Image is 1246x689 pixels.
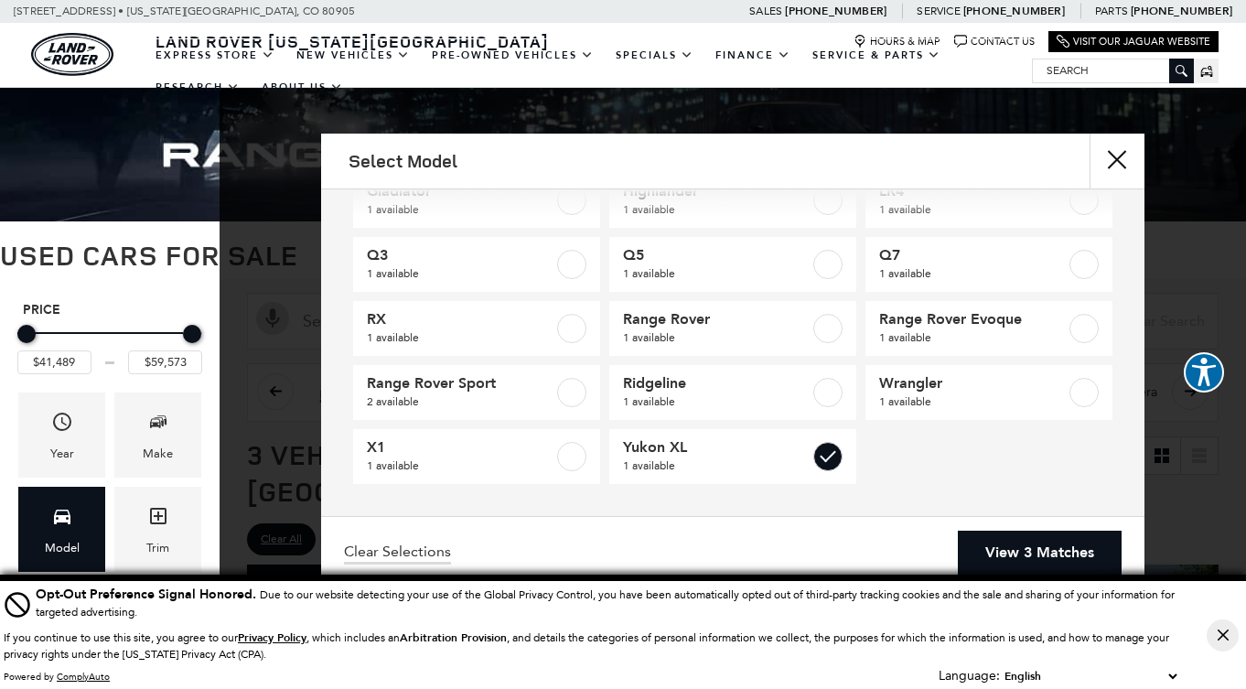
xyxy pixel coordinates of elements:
[609,173,856,228] a: Highlander1 available
[183,325,201,343] div: Maximum Price
[623,200,810,219] span: 1 available
[367,393,553,411] span: 2 available
[801,39,951,71] a: Service & Parts
[45,538,80,558] div: Model
[367,374,553,393] span: Range Rover Sport
[605,39,704,71] a: Specials
[1184,352,1224,393] button: Explore your accessibility options
[4,631,1169,661] p: If you continue to use this site, you agree to our , which includes an , and details the categori...
[145,39,1032,103] nav: Main Navigation
[421,39,605,71] a: Pre-Owned Vehicles
[367,457,553,475] span: 1 available
[57,671,110,683] a: ComplyAuto
[51,406,73,444] span: Year
[1000,667,1181,685] select: Language Select
[1057,35,1210,48] a: Visit Our Jaguar Website
[50,444,74,464] div: Year
[31,33,113,76] a: land-rover
[18,393,105,478] div: YearYear
[854,35,940,48] a: Hours & Map
[623,438,810,457] span: Yukon XL
[609,429,856,484] a: Yukon XL1 available
[623,374,810,393] span: Ridgeline
[609,301,856,356] a: Range Rover1 available
[958,531,1122,576] a: View 3 Matches
[865,301,1112,356] a: Range Rover Evoque1 available
[609,237,856,292] a: Q51 available
[917,5,960,17] span: Service
[367,264,553,283] span: 1 available
[143,444,173,464] div: Make
[114,487,201,572] div: TrimTrim
[17,318,202,374] div: Price
[865,237,1112,292] a: Q71 available
[353,365,600,420] a: Range Rover Sport2 available
[879,200,1066,219] span: 1 available
[963,4,1065,18] a: [PHONE_NUMBER]
[400,630,507,645] strong: Arbitration Provision
[367,438,553,457] span: X1
[367,200,553,219] span: 1 available
[147,501,169,538] span: Trim
[353,237,600,292] a: Q31 available
[51,501,73,538] span: Model
[145,71,251,103] a: Research
[146,538,169,558] div: Trim
[939,670,1000,683] div: Language:
[879,328,1066,347] span: 1 available
[349,151,457,171] h2: Select Model
[704,39,801,71] a: Finance
[353,301,600,356] a: RX1 available
[879,374,1066,393] span: Wrangler
[251,71,354,103] a: About Us
[879,264,1066,283] span: 1 available
[1090,134,1144,188] button: Close
[31,33,113,76] img: Land Rover
[145,39,285,71] a: EXPRESS STORE
[18,487,105,572] div: ModelModel
[285,39,421,71] a: New Vehicles
[1184,352,1224,396] aside: Accessibility Help Desk
[14,5,355,17] a: [STREET_ADDRESS] • [US_STATE][GEOGRAPHIC_DATA], CO 80905
[156,30,549,52] span: Land Rover [US_STATE][GEOGRAPHIC_DATA]
[623,246,810,264] span: Q5
[785,4,886,18] a: [PHONE_NUMBER]
[367,310,553,328] span: RX
[623,310,810,328] span: Range Rover
[36,586,260,603] span: Opt-Out Preference Signal Honored .
[623,393,810,411] span: 1 available
[17,350,91,374] input: Minimum
[344,543,451,565] a: Clear Selections
[238,630,306,645] u: Privacy Policy
[623,328,810,347] span: 1 available
[23,302,197,318] h5: Price
[36,585,1181,620] div: Due to our website detecting your use of the Global Privacy Control, you have been automatically ...
[749,5,782,17] span: Sales
[367,246,553,264] span: Q3
[353,173,600,228] a: Gladiator1 available
[128,350,202,374] input: Maximum
[879,310,1066,328] span: Range Rover Evoque
[4,672,110,683] div: Powered by
[145,30,560,52] a: Land Rover [US_STATE][GEOGRAPHIC_DATA]
[623,182,810,200] span: Highlander
[1033,59,1193,81] input: Search
[1207,619,1239,651] button: Close Button
[879,246,1066,264] span: Q7
[367,182,553,200] span: Gladiator
[865,173,1112,228] a: LR41 available
[623,457,810,475] span: 1 available
[367,328,553,347] span: 1 available
[114,393,201,478] div: MakeMake
[954,35,1035,48] a: Contact Us
[865,365,1112,420] a: Wrangler1 available
[353,429,600,484] a: X11 available
[1095,5,1128,17] span: Parts
[623,264,810,283] span: 1 available
[147,406,169,444] span: Make
[1131,4,1232,18] a: [PHONE_NUMBER]
[879,182,1066,200] span: LR4
[609,365,856,420] a: Ridgeline1 available
[879,393,1066,411] span: 1 available
[17,325,36,343] div: Minimum Price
